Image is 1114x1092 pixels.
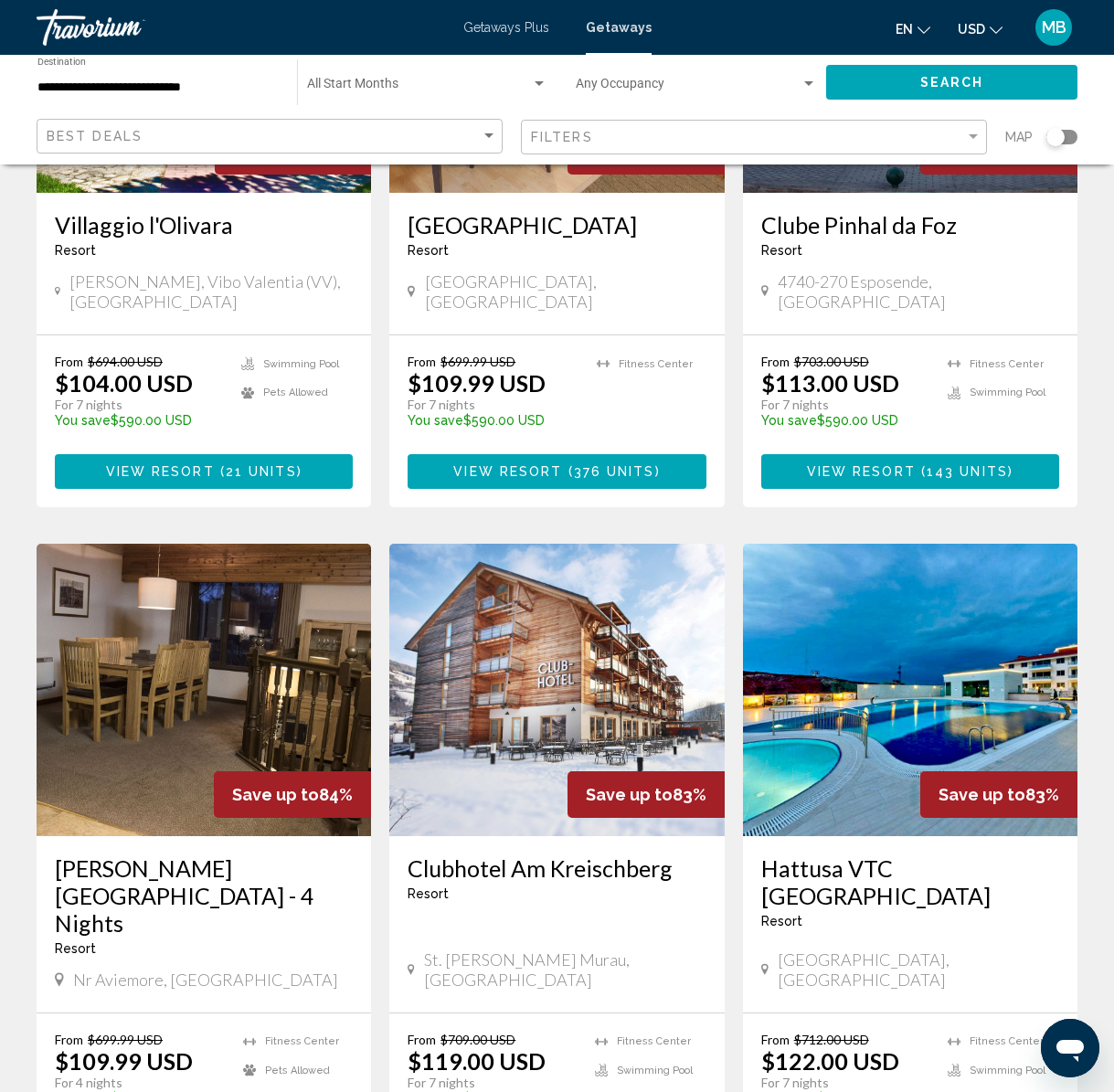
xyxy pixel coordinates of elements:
[970,358,1044,370] span: Fitness Center
[896,16,930,42] button: Change language
[55,354,83,369] span: From
[761,354,790,369] span: From
[920,76,984,90] span: Search
[408,397,578,413] p: For 7 nights
[440,354,515,369] span: $699.99 USD
[408,1032,436,1047] span: From
[794,1032,869,1047] span: $712.00 USD
[73,970,338,990] span: Nr Aviemore, [GEOGRAPHIC_DATA]
[958,22,985,37] span: USD
[408,854,706,882] a: Clubhotel Am Kreischberg
[586,20,652,35] a: Getaways
[586,785,673,804] span: Save up to
[88,354,163,369] span: $694.00 USD
[408,886,449,901] span: Resort
[55,941,96,956] span: Resort
[55,413,223,428] p: $590.00 USD
[408,413,578,428] p: $590.00 USD
[55,1075,225,1091] p: For 4 nights
[970,1035,1044,1047] span: Fitness Center
[761,243,802,258] span: Resort
[617,1065,693,1076] span: Swimming Pool
[214,771,371,818] div: 84%
[55,1047,193,1075] p: $109.99 USD
[55,854,353,937] a: [PERSON_NAME] [GEOGRAPHIC_DATA] - 4 Nights
[226,465,297,480] span: 21 units
[453,465,562,480] span: View Resort
[761,369,899,397] p: $113.00 USD
[215,465,302,480] span: ( )
[47,129,143,143] span: Best Deals
[55,454,353,488] button: View Resort(21 units)
[47,129,497,144] mat-select: Sort by
[263,358,339,370] span: Swimming Pool
[920,771,1077,818] div: 83%
[761,397,929,413] p: For 7 nights
[778,271,1059,312] span: 4740-270 Esposende, [GEOGRAPHIC_DATA]
[1041,1019,1099,1077] iframe: Button to launch messaging window
[440,1032,515,1047] span: $709.00 USD
[916,465,1013,480] span: ( )
[408,243,449,258] span: Resort
[562,465,660,480] span: ( )
[794,354,869,369] span: $703.00 USD
[970,1065,1045,1076] span: Swimming Pool
[37,9,445,46] a: Travorium
[761,413,929,428] p: $590.00 USD
[1042,18,1066,37] span: MB
[807,465,916,480] span: View Resort
[896,22,913,37] span: en
[1005,124,1033,150] span: Map
[521,119,987,156] button: Filter
[408,211,706,239] a: [GEOGRAPHIC_DATA]
[106,465,215,480] span: View Resort
[531,130,593,144] span: Filters
[408,369,546,397] p: $109.99 USD
[761,914,802,928] span: Resort
[761,1047,899,1075] p: $122.00 USD
[761,454,1059,488] button: View Resort(143 units)
[265,1065,330,1076] span: Pets Allowed
[970,387,1045,398] span: Swimming Pool
[55,413,111,428] span: You save
[743,544,1077,836] img: D617E01X.jpg
[408,1075,576,1091] p: For 7 nights
[761,211,1059,239] a: Clube Pinhal da Foz
[37,544,371,836] img: 1848I01X.jpg
[55,211,353,239] a: Villaggio l'Olivara
[408,454,706,488] button: View Resort(376 units)
[55,243,96,258] span: Resort
[1030,8,1077,47] button: User Menu
[761,413,817,428] span: You save
[574,465,655,480] span: 376 units
[761,1075,929,1091] p: For 7 nights
[408,1047,546,1075] p: $119.00 USD
[88,1032,163,1047] span: $699.99 USD
[424,949,706,990] span: St. [PERSON_NAME] Murau, [GEOGRAPHIC_DATA]
[265,1035,339,1047] span: Fitness Center
[619,358,693,370] span: Fitness Center
[69,271,353,312] span: [PERSON_NAME], Vibo Valentia (VV), [GEOGRAPHIC_DATA]
[939,785,1025,804] span: Save up to
[263,387,328,398] span: Pets Allowed
[927,465,1008,480] span: 143 units
[463,20,549,35] a: Getaways Plus
[232,785,319,804] span: Save up to
[761,1032,790,1047] span: From
[568,771,725,818] div: 83%
[425,271,706,312] span: [GEOGRAPHIC_DATA], [GEOGRAPHIC_DATA]
[408,413,463,428] span: You save
[761,854,1059,909] a: Hattusa VTC [GEOGRAPHIC_DATA]
[617,1035,691,1047] span: Fitness Center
